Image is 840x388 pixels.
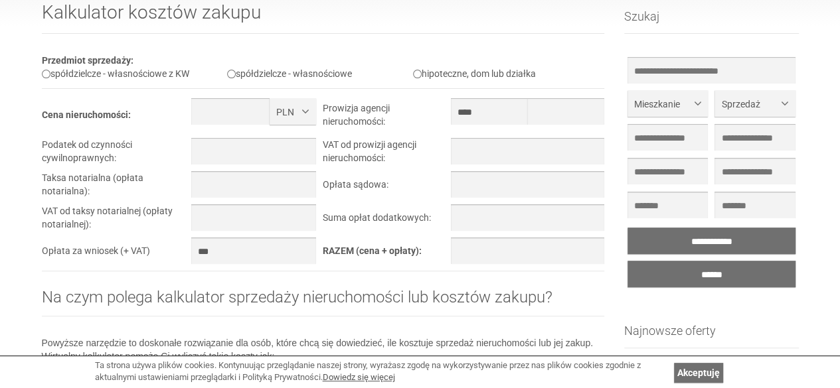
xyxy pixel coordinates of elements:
[413,70,422,78] input: hipoteczne, dom lub działka
[714,90,795,117] button: Sprzedaż
[674,363,723,383] a: Akceptuję
[323,98,450,138] td: Prowizja agencji nieruchomości:
[227,70,236,78] input: spółdzielcze - własnościowe
[413,68,536,79] label: hipoteczne, dom lub działka
[42,336,605,363] p: Powyższe narzędzie to doskonałe rozwiązanie dla osób, które chcą się dowiedzieć, ile kosztuje spr...
[276,105,299,119] span: PLN
[42,237,192,271] td: Opłata za wniosek (+ VAT)
[42,289,605,316] h2: Na czym polega kalkulator sprzedaży nieruchomości lub kosztów zakupu?
[624,10,799,34] h3: Szukaj
[634,97,691,111] span: Mieszkanie
[42,68,189,79] label: spółdzielcze - własnościowe z KW
[42,138,192,171] td: Podatek od czynności cywilnoprawnych:
[42,204,192,237] td: VAT od taksy notarialnej (opłaty notarialnej):
[323,372,395,382] a: Dowiedz się więcej
[42,109,131,120] b: Cena nieruchomości:
[721,97,778,111] span: Sprzedaż
[95,359,667,384] div: Ta strona używa plików cookies. Kontynuując przeglądanie naszej strony, wyrażasz zgodę na wykorzy...
[42,70,50,78] input: spółdzielcze - własnościowe z KW
[227,68,352,79] label: spółdzielcze - własnościowe
[270,98,316,125] button: PLN
[323,245,422,256] b: RAZEM (cena + opłaty):
[323,171,450,204] td: Opłata sądowa:
[624,324,799,348] h3: Najnowsze oferty
[628,90,708,117] button: Mieszkanie
[323,138,450,171] td: VAT od prowizji agencji nieruchomości:
[42,55,133,66] b: Przedmiot sprzedaży:
[42,3,605,34] h1: Kalkulator kosztów zakupu
[42,171,192,204] td: Taksa notarialna (opłata notarialna):
[323,204,450,237] td: Suma opłat dodatkowych:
